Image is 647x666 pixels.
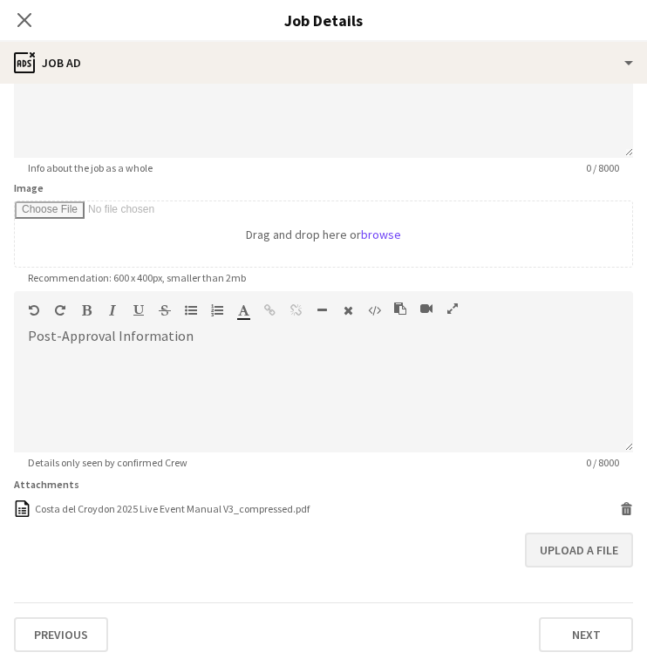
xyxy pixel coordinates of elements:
[539,617,633,652] button: Next
[35,502,310,515] div: Costa del Croydon 2025 Live Event Manual V3_compressed.pdf
[159,303,171,317] button: Strikethrough
[237,303,249,317] button: Text Color
[106,303,119,317] button: Italic
[14,617,108,652] button: Previous
[342,303,354,317] button: Clear Formatting
[28,303,40,317] button: Undo
[368,303,380,317] button: HTML Code
[14,271,260,284] span: Recommendation: 600 x 400px, smaller than 2mb
[211,303,223,317] button: Ordered List
[525,533,633,567] button: Upload a file
[185,303,197,317] button: Unordered List
[316,303,328,317] button: Horizontal Line
[14,161,167,174] span: Info about the job as a whole
[394,302,406,316] button: Paste as plain text
[54,303,66,317] button: Redo
[133,303,145,317] button: Underline
[420,302,432,316] button: Insert video
[446,302,459,316] button: Fullscreen
[14,478,79,491] label: Attachments
[572,161,633,174] span: 0 / 8000
[80,303,92,317] button: Bold
[14,456,201,469] span: Details only seen by confirmed Crew
[572,456,633,469] span: 0 / 8000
